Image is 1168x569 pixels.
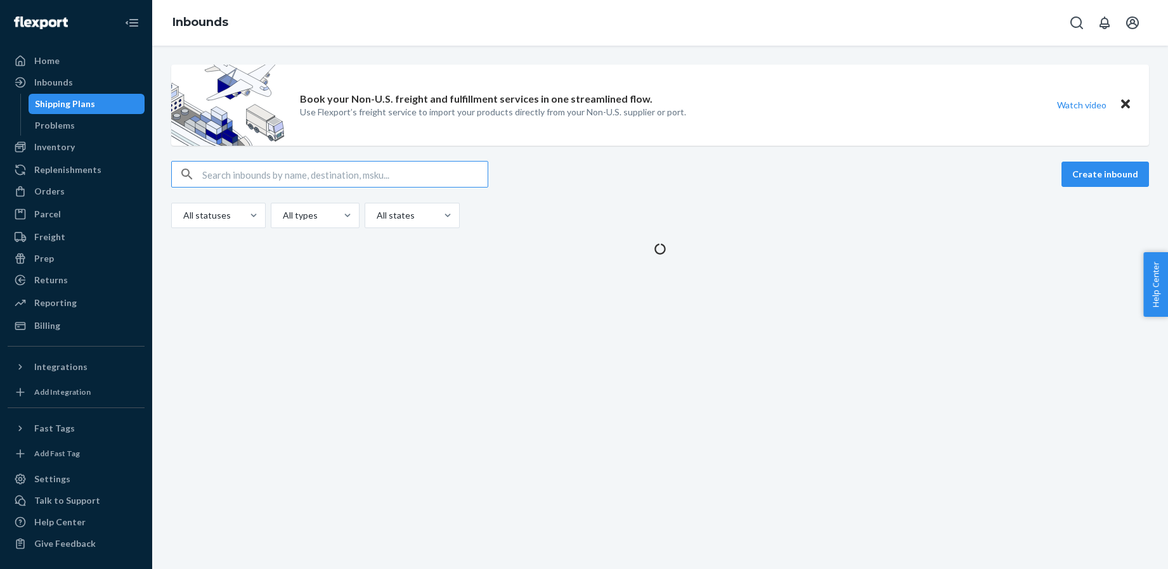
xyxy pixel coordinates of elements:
[34,494,100,507] div: Talk to Support
[8,512,145,532] a: Help Center
[34,274,68,286] div: Returns
[300,92,652,106] p: Book your Non-U.S. freight and fulfillment services in one streamlined flow.
[1049,96,1115,114] button: Watch video
[8,227,145,247] a: Freight
[34,473,70,485] div: Settings
[8,72,145,93] a: Inbounds
[35,98,95,110] div: Shipping Plans
[29,94,145,114] a: Shipping Plans
[8,534,145,554] button: Give Feedback
[34,231,65,243] div: Freight
[34,516,86,528] div: Help Center
[29,115,145,136] a: Problems
[34,76,73,89] div: Inbounds
[8,248,145,269] a: Prep
[34,537,96,550] div: Give Feedback
[162,4,238,41] ol: breadcrumbs
[8,382,145,402] a: Add Integration
[8,270,145,290] a: Returns
[300,106,686,118] p: Use Flexport’s freight service to import your products directly from your Non-U.S. supplier or port.
[1143,252,1168,317] button: Help Center
[1120,10,1145,35] button: Open account menu
[8,357,145,377] button: Integrations
[34,54,60,67] div: Home
[34,297,77,309] div: Reporting
[34,422,75,435] div: Fast Tags
[8,51,145,71] a: Home
[375,209,377,222] input: All states
[282,209,283,222] input: All types
[34,252,54,265] div: Prep
[8,204,145,224] a: Parcel
[14,16,68,29] img: Flexport logo
[34,319,60,332] div: Billing
[34,208,61,221] div: Parcel
[8,444,145,464] a: Add Fast Tag
[8,418,145,438] button: Fast Tags
[8,316,145,336] a: Billing
[8,137,145,157] a: Inventory
[34,448,80,459] div: Add Fast Tag
[1061,162,1149,187] button: Create inbound
[8,490,145,511] button: Talk to Support
[1092,10,1117,35] button: Open notifications
[8,160,145,180] a: Replenishments
[119,10,145,35] button: Close Navigation
[202,162,488,187] input: Search inbounds by name, destination, msku...
[182,209,183,222] input: All statuses
[172,15,228,29] a: Inbounds
[34,387,91,397] div: Add Integration
[1117,96,1134,114] button: Close
[34,141,75,153] div: Inventory
[34,163,101,176] div: Replenishments
[35,119,75,132] div: Problems
[1064,10,1089,35] button: Open Search Box
[34,185,65,198] div: Orders
[34,361,88,373] div: Integrations
[8,181,145,201] a: Orders
[8,293,145,313] a: Reporting
[8,469,145,489] a: Settings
